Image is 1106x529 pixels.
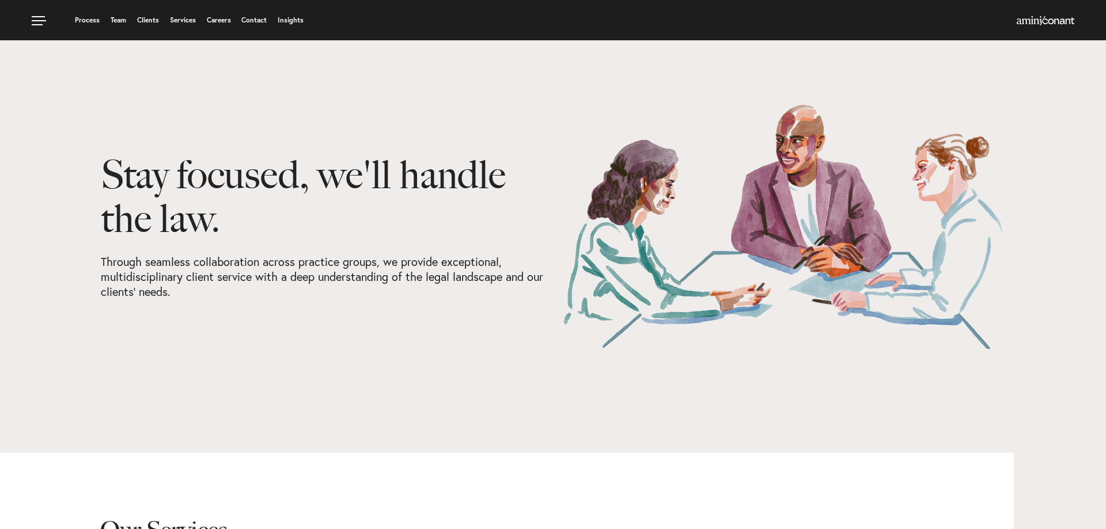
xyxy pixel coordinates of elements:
a: Home [1017,17,1074,26]
a: Contact [241,17,267,24]
a: Services [170,17,196,24]
a: Team [111,17,126,24]
a: Process [75,17,100,24]
img: Amini & Conant [1017,16,1074,25]
a: Clients [137,17,159,24]
p: Through seamless collaboration across practice groups, we provide exceptional, multidisciplinary ... [101,254,544,299]
img: Our Services [562,104,1005,349]
a: Careers [207,17,231,24]
a: Insights [278,17,304,24]
h1: Stay focused, we'll handle the law. [101,153,544,254]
